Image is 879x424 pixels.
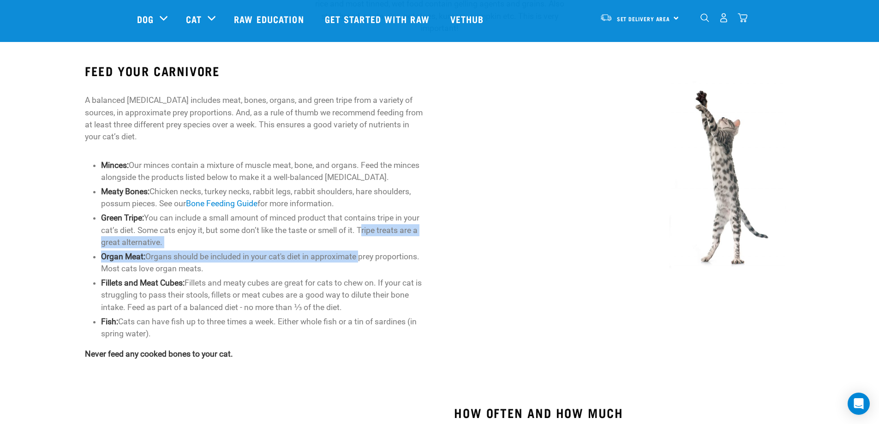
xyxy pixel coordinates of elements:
[454,56,794,287] img: Bengal-Kitten-Banner.jpg
[225,0,315,37] a: Raw Education
[700,13,709,22] img: home-icon-1@2x.png
[101,213,144,222] strong: Green Tripe:
[101,161,129,170] strong: Minces:
[441,0,496,37] a: Vethub
[454,406,794,420] h3: HOW OFTEN AND HOW MUCH
[101,185,425,210] li: Chicken necks, turkey necks, rabbit legs, rabbit shoulders, hare shoulders, possum pieces. See ou...
[316,0,441,37] a: Get started with Raw
[101,251,425,275] li: Organs should be included in your cat's diet in approximate prey proportions. Most cats love orga...
[101,187,149,196] strong: Meaty Bones:
[101,252,145,261] strong: Organ Meat:
[137,12,154,26] a: Dog
[85,64,425,78] h3: FEED YOUR CARNIVORE
[738,13,747,23] img: home-icon@2x.png
[617,17,670,20] span: Set Delivery Area
[600,13,612,22] img: van-moving.png
[101,277,425,313] li: Fillets and meaty cubes are great for cats to chew on. If your cat is struggling to pass their st...
[85,349,233,358] strong: Never feed any cooked bones to your cat.
[848,393,870,415] div: Open Intercom Messenger
[101,316,425,340] li: Cats can have fish up to three times a week. Either whole fish or a tin of sardines (in spring wa...
[719,13,729,23] img: user.png
[101,278,185,287] strong: Fillets and Meat Cubes:
[101,159,425,184] li: Our minces contain a mixture of muscle meat, bone, and organs. Feed the minces alongside the prod...
[101,317,118,326] strong: Fish:
[101,212,425,248] li: You can include a small amount of minced product that contains tripe in your cat’s diet. Some cat...
[186,199,257,208] a: Bone Feeding Guide
[85,94,425,143] p: A balanced [MEDICAL_DATA] includes meat, bones, organs, and green tripe from a variety of sources...
[186,12,202,26] a: Cat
